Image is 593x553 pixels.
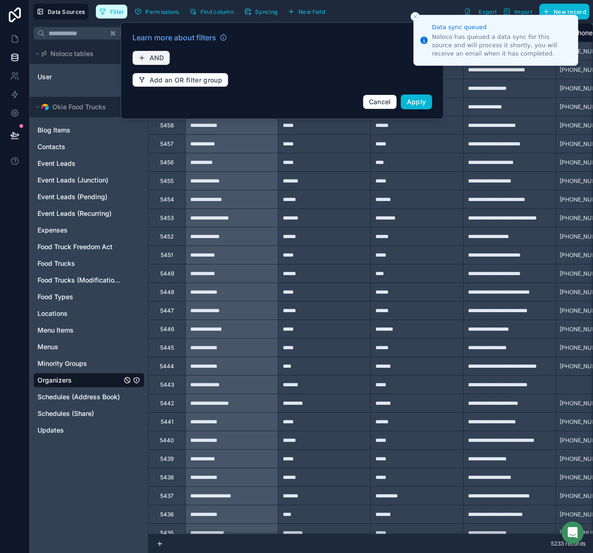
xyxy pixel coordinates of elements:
[33,373,144,388] div: Organizers
[160,400,174,407] div: 5442
[37,142,122,151] a: Contacts
[37,359,87,368] span: Minority Groups
[33,306,144,321] div: Locations
[37,409,122,418] a: Schedules (Share)
[200,8,234,15] span: Find column
[37,409,94,418] span: Schedules (Share)
[110,8,125,15] span: Filter
[160,307,174,314] div: 5447
[562,522,584,544] div: Open Intercom Messenger
[119,30,125,37] span: K
[37,359,122,368] a: Minority Groups
[131,5,186,19] a: Permissions
[48,8,85,15] span: Data Sources
[160,474,174,481] div: 5438
[96,5,128,19] button: Filter
[161,251,173,259] div: 5451
[160,177,174,185] div: 5455
[401,94,432,109] button: Apply
[37,259,122,268] a: Food Trucks
[41,103,49,111] img: Airtable Logo
[255,8,277,15] span: Syncing
[411,12,420,21] button: Close toast
[299,8,325,15] span: New field
[37,242,122,251] a: Food Truck Freedom Act
[33,139,144,154] div: Contacts
[432,23,570,32] div: Data sync queued
[160,455,174,463] div: 5439
[37,326,122,335] a: Menu Items
[37,72,112,82] a: User
[33,406,144,421] div: Schedules (Share)
[37,192,122,201] a: Event Leads (Pending)
[160,214,174,222] div: 5453
[37,276,122,285] span: Food Trucks (Modifications)
[150,54,164,62] span: AND
[37,142,65,151] span: Contacts
[33,273,144,288] div: Food Trucks (Modifications)
[551,540,586,547] span: 5233 records
[33,239,144,254] div: Food Truck Freedom Act
[500,4,536,19] button: Import
[33,47,139,60] button: Noloco tables
[37,342,122,352] a: Menus
[150,76,223,84] span: Add an OR filter group
[432,33,570,58] div: Noloco has queued a data sync for this source and will process it shortly, you will receive an em...
[33,323,144,338] div: Menu Items
[160,270,174,277] div: 5449
[160,122,174,129] div: 5458
[160,492,174,500] div: 5437
[33,223,144,238] div: Expenses
[33,156,144,171] div: Event Leads
[37,292,73,302] span: Food Types
[37,226,68,235] span: Expenses
[160,289,174,296] div: 5448
[37,259,75,268] span: Food Trucks
[33,4,88,19] button: Data Sources
[37,159,122,168] a: Event Leads
[37,159,75,168] span: Event Leads
[37,209,122,218] a: Event Leads (Recurring)
[160,233,174,240] div: 5452
[284,5,328,19] button: New field
[160,326,174,333] div: 5446
[50,49,94,58] span: Noloco tables
[37,242,112,251] span: Food Truck Freedom Act
[33,206,144,221] div: Event Leads (Recurring)
[37,292,122,302] a: Food Types
[160,381,174,389] div: 5443
[33,69,144,84] div: User
[241,5,284,19] a: Syncing
[37,392,120,402] span: Schedules (Address Book)
[160,529,174,537] div: 5435
[160,511,174,518] div: 5436
[37,342,58,352] span: Menus
[145,8,179,15] span: Permissions
[37,392,122,402] a: Schedules (Address Book)
[37,209,112,218] span: Event Leads (Recurring)
[37,192,107,201] span: Event Leads (Pending)
[132,50,170,65] button: AND
[461,4,500,19] button: Export
[132,73,229,88] button: Add an OR filter group
[131,5,182,19] button: Permissions
[33,390,144,404] div: Schedules (Address Book)
[37,176,122,185] a: Event Leads (Junction)
[160,140,174,148] div: 5457
[37,176,108,185] span: Event Leads (Junction)
[160,344,174,352] div: 5445
[363,94,397,109] button: Cancel
[186,5,237,19] button: Find column
[161,418,174,426] div: 5441
[37,72,52,82] span: User
[407,98,426,106] span: Apply
[52,102,106,112] span: Okie Food Trucks
[37,309,122,318] a: Locations
[160,363,174,370] div: 5444
[37,126,70,135] span: Blog Items
[369,98,391,106] span: Cancel
[160,196,174,203] div: 5454
[37,376,72,385] span: Organizers
[37,376,122,385] a: Organizers
[536,4,589,19] a: New record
